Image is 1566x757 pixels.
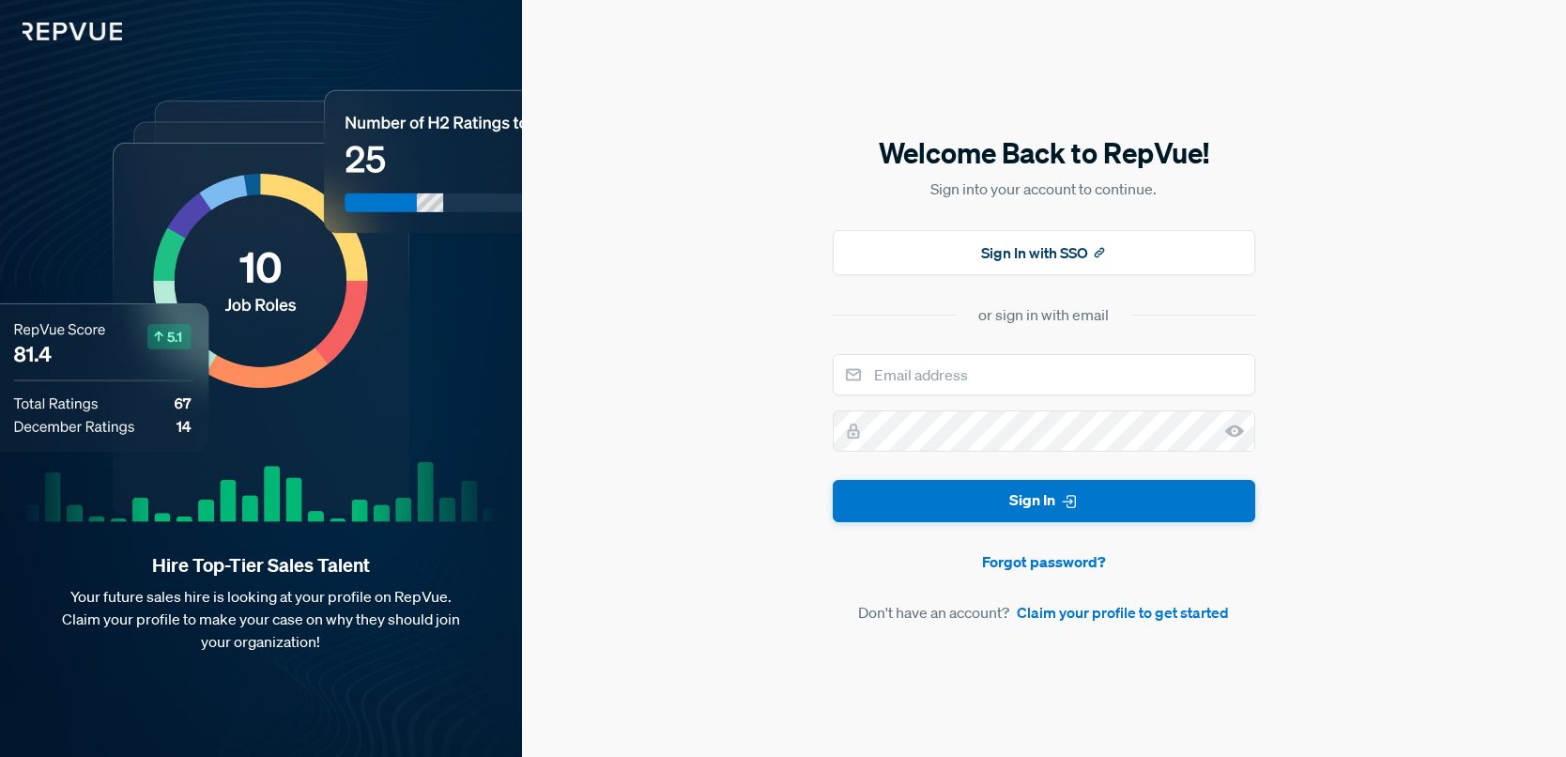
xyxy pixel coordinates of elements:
a: Forgot password? [833,550,1255,573]
p: Your future sales hire is looking at your profile on RepVue. Claim your profile to make your case... [30,585,492,653]
a: Claim your profile to get started [1017,601,1229,624]
h5: Welcome Back to RepVue! [833,133,1255,173]
div: or sign in with email [978,303,1109,326]
strong: Hire Top-Tier Sales Talent [30,553,492,578]
article: Don't have an account? [833,601,1255,624]
button: Sign In with SSO [833,230,1255,275]
button: Sign In [833,480,1255,522]
input: Email address [833,354,1255,395]
p: Sign into your account to continue. [833,178,1255,200]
